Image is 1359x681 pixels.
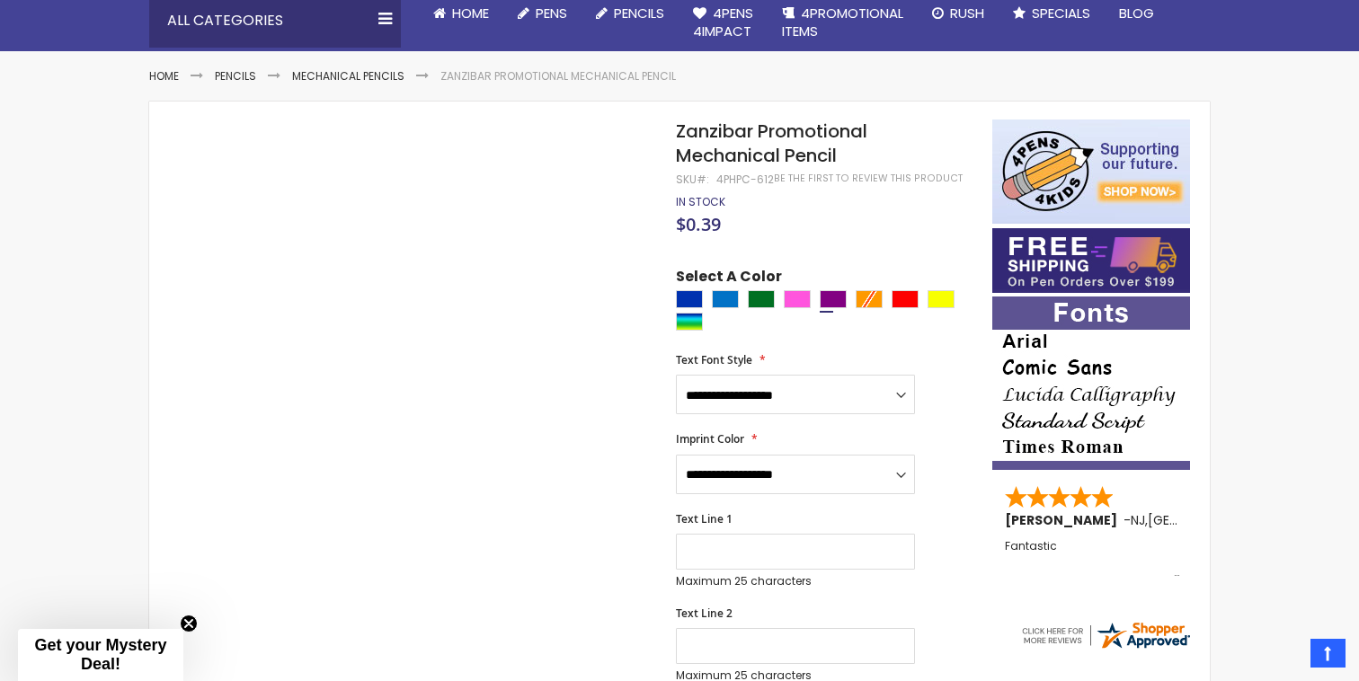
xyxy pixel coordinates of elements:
img: font-personalization-examples [992,296,1190,470]
div: Blue Light [712,290,739,308]
span: Rush [950,4,984,22]
span: - , [1124,511,1280,529]
button: Close teaser [180,615,198,632]
span: 4PROMOTIONAL ITEMS [782,4,903,40]
span: Home [452,4,489,22]
span: Text Font Style [676,352,752,367]
a: Mechanical Pencils [292,68,404,84]
a: Be the first to review this product [774,172,963,185]
span: Pens [536,4,567,22]
a: Home [149,68,179,84]
strong: SKU [676,172,709,187]
div: Blue [676,290,703,308]
div: Fantastic [1005,540,1179,579]
span: Specials [1032,4,1090,22]
div: Assorted [676,313,703,331]
span: Text Line 1 [676,511,733,526]
img: Free shipping on orders over $199 [992,228,1190,293]
span: Text Line 2 [676,606,733,621]
img: 4pens 4 kids [992,119,1190,224]
span: NJ [1131,511,1145,529]
div: Green [748,290,775,308]
div: Purple [820,290,847,308]
span: Pencils [614,4,664,22]
span: In stock [676,194,725,209]
span: Select A Color [676,267,782,291]
a: Pencils [215,68,256,84]
span: [PERSON_NAME] [1005,511,1124,529]
div: 4PHPC-612 [716,172,774,187]
li: Zanzibar Promotional Mechanical Pencil [440,69,676,84]
img: 4pens.com widget logo [1019,619,1192,651]
a: 4pens.com certificate URL [1019,640,1192,655]
div: Get your Mystery Deal!Close teaser [18,629,183,681]
span: 4Pens 4impact [693,4,753,40]
div: Yellow [928,290,955,308]
span: Imprint Color [676,431,744,447]
div: Red [892,290,919,308]
a: Top [1310,639,1346,668]
span: $0.39 [676,212,721,236]
span: Blog [1119,4,1154,22]
div: Availability [676,195,725,209]
div: Pink [784,290,811,308]
span: Get your Mystery Deal! [34,636,166,673]
span: Zanzibar Promotional Mechanical Pencil [676,119,867,168]
span: [GEOGRAPHIC_DATA] [1148,511,1280,529]
p: Maximum 25 characters [676,574,915,588]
